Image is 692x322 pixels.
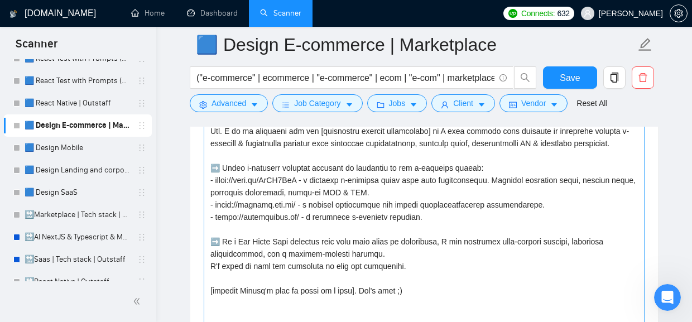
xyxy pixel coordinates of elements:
span: edit [638,37,652,52]
span: из [DOMAIN_NAME] [72,62,143,70]
a: 🔛Saas | Tech stack | Outstaff [25,248,131,271]
a: 🟦 Design SaaS [25,181,131,204]
a: dashboardDashboard [187,8,238,18]
input: Search Freelance Jobs... [196,71,494,85]
button: Отправить сообщение… [191,232,209,250]
span: holder [137,188,146,197]
button: delete [632,66,654,89]
a: Reset All [576,97,607,109]
a: 🔛AI NextJS & Typescript & MUI & Tailwind | Outstaff [25,226,131,248]
textarea: Ваше сообщение... [9,213,214,232]
span: setting [199,100,207,109]
span: holder [137,99,146,108]
span: caret-down [345,100,353,109]
span: info-circle [499,74,507,81]
img: Profile image for Mariia [32,6,50,24]
span: user [584,9,592,17]
img: upwork-logo.png [508,9,517,18]
span: setting [670,9,687,18]
button: Добавить вложение [17,236,26,245]
p: В сети последние 15 мин [54,14,151,25]
span: Job Category [294,97,340,109]
button: settingAdvancedcaret-down [190,94,268,112]
span: holder [137,76,146,85]
iframe: Intercom live chat [654,284,681,311]
a: 🟦 Design E-commerce | Marketplace [25,114,131,137]
span: caret-down [251,100,258,109]
button: Средство выбора эмодзи [35,237,44,246]
div: Закрыть [196,4,216,25]
span: caret-down [478,100,486,109]
span: holder [137,121,146,130]
span: holder [137,277,146,286]
span: holder [137,255,146,264]
span: holder [137,166,146,175]
span: delete [632,73,653,83]
b: Earn Free GigRadar Credits - Just by Sharing Your Story! [23,85,181,105]
button: search [514,66,536,89]
button: Средство выбора GIF-файла [53,236,62,245]
button: Start recording [71,236,80,245]
span: idcard [509,100,517,109]
span: Client [453,97,473,109]
span: user [441,100,449,109]
span: Advanced [212,97,246,109]
span: holder [137,210,146,219]
img: logo [9,5,17,23]
span: holder [137,233,146,242]
button: copy [603,66,626,89]
a: setting [670,9,688,18]
button: go back [7,4,28,26]
span: bars [282,100,290,109]
span: caret-down [550,100,558,109]
a: homeHome [131,8,165,18]
span: search [515,73,536,83]
span: Jobs [389,97,406,109]
div: Profile image for MariiaMariiaиз [DOMAIN_NAME]Earn Free GigRadar Credits - Just by Sharing Your S... [9,44,214,145]
a: 🔛Marketplace | Tech stack | Outstaff [25,204,131,226]
input: Scanner name... [196,31,636,59]
button: setting [670,4,688,22]
span: folder [377,100,385,109]
a: 🔛React Native | Outstaff [25,271,131,293]
span: double-left [133,296,144,307]
a: searchScanner [260,8,301,18]
a: 🟦 Design Mobile [25,137,131,159]
button: userClientcaret-down [431,94,495,112]
div: Mariia говорит… [9,44,214,158]
span: Save [560,71,580,85]
a: 🟦 Design Landing and corporate [25,159,131,181]
button: idcardVendorcaret-down [499,94,568,112]
span: Vendor [521,97,546,109]
a: 🟦 React Test with Prompts (Mid Rates) [25,70,131,92]
h1: Mariia [54,6,81,14]
button: Save [543,66,597,89]
div: 💬 [23,84,200,106]
button: Главная [175,4,196,26]
button: folderJobscaret-down [367,94,427,112]
span: 632 [557,7,569,20]
span: holder [137,143,146,152]
a: 🟦 React Native | Outstaff [25,92,131,114]
span: copy [604,73,625,83]
span: Mariia [50,62,72,70]
span: Scanner [7,36,66,59]
img: Profile image for Mariia [23,57,41,75]
button: barsJob Categorycaret-down [272,94,362,112]
span: Connects: [521,7,555,20]
span: caret-down [410,100,417,109]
